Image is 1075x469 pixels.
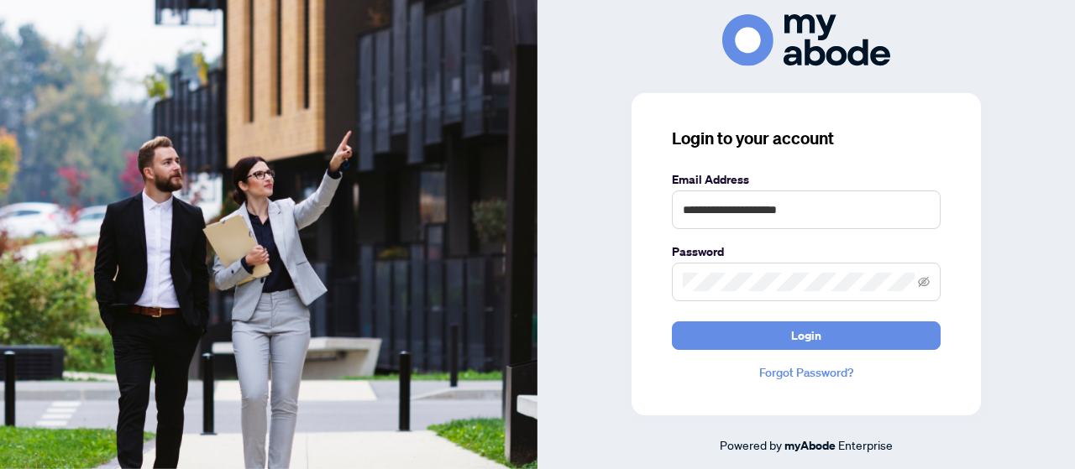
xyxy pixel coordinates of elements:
span: eye-invisible [918,276,930,288]
a: Forgot Password? [672,363,941,382]
button: Login [672,321,941,350]
span: Login [791,322,821,349]
span: Powered by [720,437,782,452]
img: ma-logo [722,14,890,65]
a: myAbode [784,436,836,455]
label: Email Address [672,170,941,189]
h3: Login to your account [672,127,941,150]
label: Password [672,242,941,261]
span: Enterprise [838,437,893,452]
